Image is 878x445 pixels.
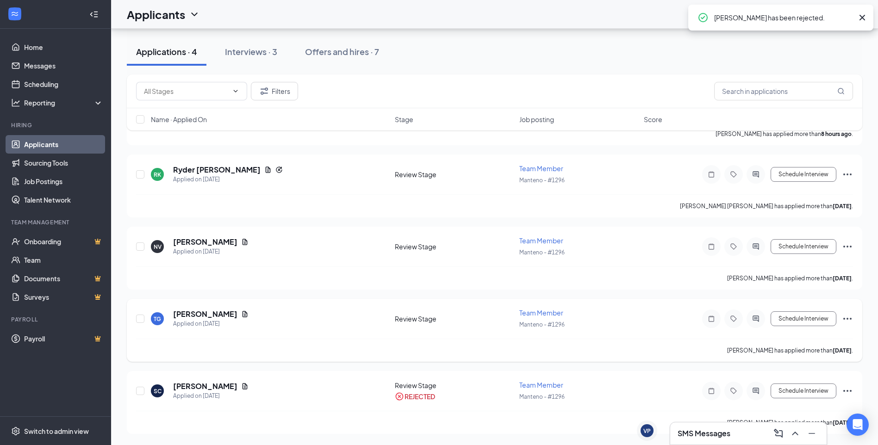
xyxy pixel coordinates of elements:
[771,167,836,182] button: Schedule Interview
[24,154,103,172] a: Sourcing Tools
[697,12,709,23] svg: CheckmarkCircle
[173,165,261,175] h5: Ryder [PERSON_NAME]
[251,82,298,100] button: Filter Filters
[771,383,836,398] button: Schedule Interview
[305,46,379,57] div: Offers and hires · 7
[24,232,103,251] a: OnboardingCrown
[714,12,853,23] div: [PERSON_NAME] has been rejected.
[173,237,237,247] h5: [PERSON_NAME]
[24,191,103,209] a: Talent Network
[395,392,404,401] svg: CrossCircle
[24,56,103,75] a: Messages
[173,391,249,401] div: Applied on [DATE]
[405,392,435,401] div: REJECTED
[173,319,249,328] div: Applied on [DATE]
[89,10,99,19] svg: Collapse
[837,87,845,95] svg: MagnifyingGlass
[136,46,197,57] div: Applications · 4
[706,387,717,395] svg: Note
[395,115,413,124] span: Stage
[24,269,103,288] a: DocumentsCrown
[833,203,852,210] b: [DATE]
[842,241,853,252] svg: Ellipses
[519,321,565,328] span: Manteno - #1296
[750,243,761,250] svg: ActiveChat
[519,309,563,317] span: Team Member
[144,86,228,96] input: All Stages
[728,315,739,322] svg: Tag
[750,315,761,322] svg: ActiveChat
[833,275,852,282] b: [DATE]
[395,170,514,179] div: Review Stage
[727,274,853,282] p: [PERSON_NAME] has applied more than .
[173,381,237,391] h5: [PERSON_NAME]
[395,314,514,323] div: Review Stage
[728,243,739,250] svg: Tag
[519,164,563,173] span: Team Member
[714,82,853,100] input: Search in applications
[706,315,717,322] svg: Note
[833,419,852,426] b: [DATE]
[771,239,836,254] button: Schedule Interview
[680,202,853,210] p: [PERSON_NAME] [PERSON_NAME] has applied more than .
[24,172,103,191] a: Job Postings
[395,381,514,390] div: Review Stage
[225,46,277,57] div: Interviews · 3
[11,426,20,436] svg: Settings
[232,87,239,95] svg: ChevronDown
[154,243,162,251] div: NV
[154,315,161,323] div: TG
[773,428,784,439] svg: ComposeMessage
[189,9,200,20] svg: ChevronDown
[771,426,786,441] button: ComposeMessage
[24,75,103,93] a: Scheduling
[788,426,803,441] button: ChevronUp
[750,387,761,395] svg: ActiveChat
[519,115,554,124] span: Job posting
[11,98,20,107] svg: Analysis
[259,86,270,97] svg: Filter
[154,171,161,179] div: RK
[24,251,103,269] a: Team
[264,166,272,173] svg: Document
[11,218,101,226] div: Team Management
[11,121,101,129] div: Hiring
[127,6,185,22] h1: Applicants
[151,115,207,124] span: Name · Applied On
[842,385,853,396] svg: Ellipses
[241,383,249,390] svg: Document
[644,115,662,124] span: Score
[847,414,869,436] div: Open Intercom Messenger
[10,9,19,19] svg: WorkstreamLogo
[750,171,761,178] svg: ActiveChat
[728,171,739,178] svg: Tag
[24,98,104,107] div: Reporting
[643,427,651,435] div: VP
[519,393,565,400] span: Manteno - #1296
[519,236,563,245] span: Team Member
[804,426,819,441] button: Minimize
[24,426,89,436] div: Switch to admin view
[24,288,103,306] a: SurveysCrown
[728,387,739,395] svg: Tag
[706,171,717,178] svg: Note
[173,309,237,319] h5: [PERSON_NAME]
[519,381,563,389] span: Team Member
[173,247,249,256] div: Applied on [DATE]
[519,177,565,184] span: Manteno - #1296
[173,175,283,184] div: Applied on [DATE]
[395,242,514,251] div: Review Stage
[842,169,853,180] svg: Ellipses
[11,315,101,323] div: Payroll
[727,419,853,426] p: [PERSON_NAME] has applied more than .
[24,135,103,154] a: Applicants
[790,428,801,439] svg: ChevronUp
[842,313,853,324] svg: Ellipses
[771,311,836,326] button: Schedule Interview
[24,38,103,56] a: Home
[706,243,717,250] svg: Note
[24,329,103,348] a: PayrollCrown
[154,387,162,395] div: SC
[519,249,565,256] span: Manteno - #1296
[241,238,249,246] svg: Document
